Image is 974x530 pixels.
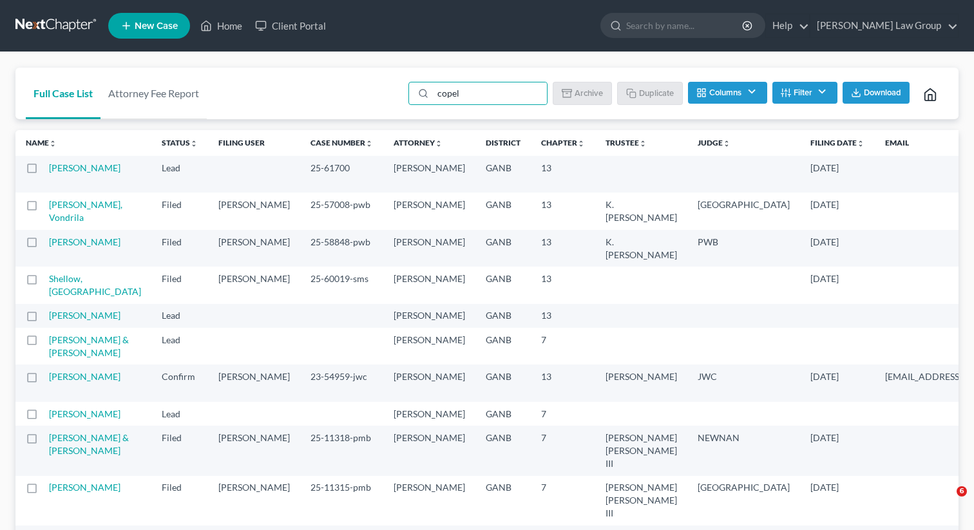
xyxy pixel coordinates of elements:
[687,476,800,525] td: [GEOGRAPHIC_DATA]
[300,193,383,229] td: 25-57008-pwb
[151,402,208,426] td: Lead
[531,230,595,267] td: 13
[843,82,910,104] button: Download
[475,130,531,156] th: District
[190,140,198,147] i: unfold_more
[531,364,595,401] td: 13
[208,364,300,401] td: [PERSON_NAME]
[300,364,383,401] td: 23-54959-jwc
[394,138,443,147] a: Attorneyunfold_more
[100,68,207,119] a: Attorney Fee Report
[300,156,383,193] td: 25-61700
[300,426,383,475] td: 25-11318-pmb
[772,82,837,104] button: Filter
[151,193,208,229] td: Filed
[800,267,875,303] td: [DATE]
[475,230,531,267] td: GANB
[688,82,767,104] button: Columns
[49,273,141,297] a: Shellow, [GEOGRAPHIC_DATA]
[208,230,300,267] td: [PERSON_NAME]
[864,88,901,98] span: Download
[723,140,730,147] i: unfold_more
[475,364,531,401] td: GANB
[151,156,208,193] td: Lead
[151,328,208,364] td: Lead
[800,230,875,267] td: [DATE]
[300,476,383,525] td: 25-11315-pmb
[595,364,687,401] td: [PERSON_NAME]
[595,193,687,229] td: K. [PERSON_NAME]
[606,138,647,147] a: Trusteeunfold_more
[687,193,800,229] td: [GEOGRAPHIC_DATA]
[595,426,687,475] td: [PERSON_NAME] [PERSON_NAME] III
[365,140,373,147] i: unfold_more
[383,267,475,303] td: [PERSON_NAME]
[531,426,595,475] td: 7
[687,364,800,401] td: JWC
[162,138,198,147] a: Statusunfold_more
[800,193,875,229] td: [DATE]
[475,476,531,525] td: GANB
[208,426,300,475] td: [PERSON_NAME]
[531,193,595,229] td: 13
[541,138,585,147] a: Chapterunfold_more
[857,140,864,147] i: unfold_more
[49,408,120,419] a: [PERSON_NAME]
[151,304,208,328] td: Lead
[300,267,383,303] td: 25-60019-sms
[531,156,595,193] td: 13
[957,486,967,497] span: 6
[300,230,383,267] td: 25-58848-pwb
[475,156,531,193] td: GANB
[531,402,595,426] td: 7
[49,310,120,321] a: [PERSON_NAME]
[800,364,875,401] td: [DATE]
[383,364,475,401] td: [PERSON_NAME]
[208,193,300,229] td: [PERSON_NAME]
[639,140,647,147] i: unfold_more
[475,267,531,303] td: GANB
[626,14,744,37] input: Search by name...
[26,68,100,119] a: Full Case List
[383,328,475,364] td: [PERSON_NAME]
[800,156,875,193] td: [DATE]
[151,476,208,525] td: Filed
[531,304,595,328] td: 13
[194,14,249,37] a: Home
[208,476,300,525] td: [PERSON_NAME]
[383,402,475,426] td: [PERSON_NAME]
[383,304,475,328] td: [PERSON_NAME]
[49,162,120,173] a: [PERSON_NAME]
[26,138,57,147] a: Nameunfold_more
[475,328,531,364] td: GANB
[595,476,687,525] td: [PERSON_NAME] [PERSON_NAME] III
[151,426,208,475] td: Filed
[475,304,531,328] td: GANB
[49,334,129,358] a: [PERSON_NAME] & [PERSON_NAME]
[249,14,332,37] a: Client Portal
[800,426,875,475] td: [DATE]
[475,426,531,475] td: GANB
[531,476,595,525] td: 7
[475,193,531,229] td: GANB
[595,230,687,267] td: K. [PERSON_NAME]
[383,156,475,193] td: [PERSON_NAME]
[475,402,531,426] td: GANB
[49,432,129,456] a: [PERSON_NAME] & [PERSON_NAME]
[810,138,864,147] a: Filing Dateunfold_more
[531,328,595,364] td: 7
[577,140,585,147] i: unfold_more
[135,21,178,31] span: New Case
[208,130,300,156] th: Filing User
[383,426,475,475] td: [PERSON_NAME]
[49,236,120,247] a: [PERSON_NAME]
[49,140,57,147] i: unfold_more
[49,482,120,493] a: [PERSON_NAME]
[208,267,300,303] td: [PERSON_NAME]
[766,14,809,37] a: Help
[151,267,208,303] td: Filed
[435,140,443,147] i: unfold_more
[687,426,800,475] td: NEWNAN
[687,230,800,267] td: PWB
[810,14,958,37] a: [PERSON_NAME] Law Group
